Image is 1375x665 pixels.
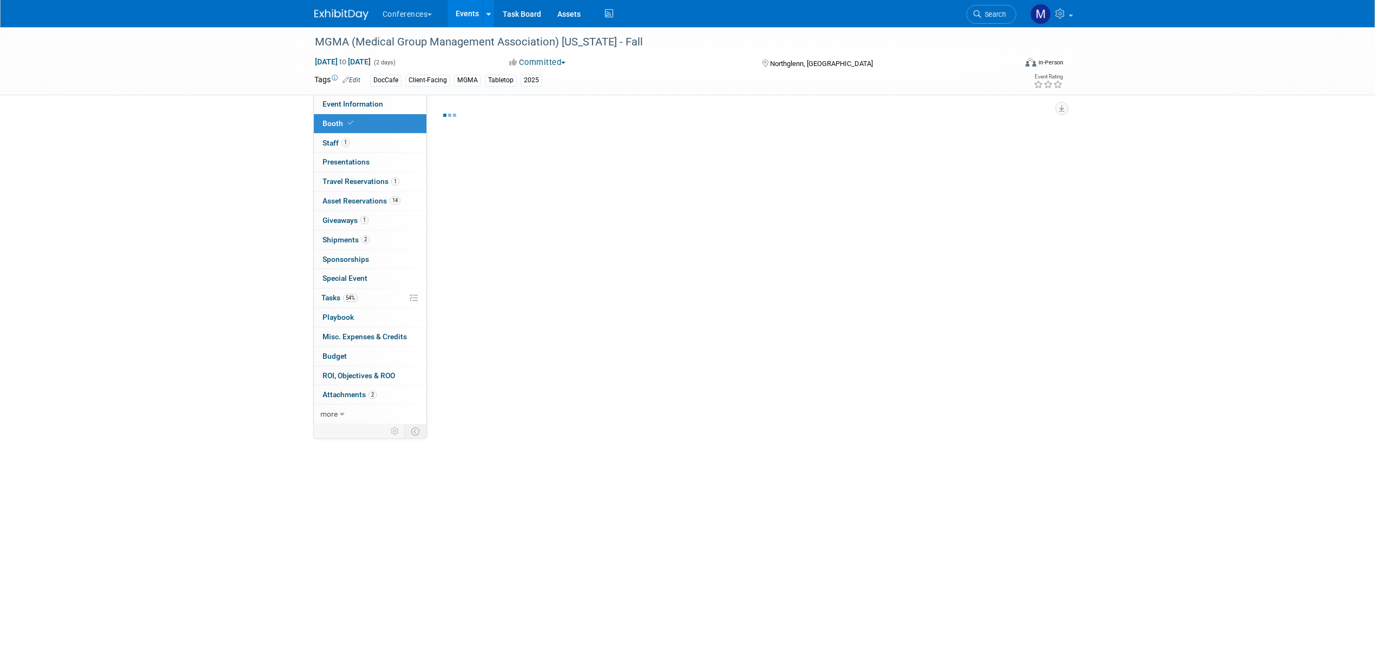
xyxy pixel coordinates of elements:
[314,250,426,269] a: Sponsorships
[314,153,426,172] a: Presentations
[952,56,1064,73] div: Event Format
[314,347,426,366] a: Budget
[323,119,356,128] span: Booth
[323,332,407,341] span: Misc. Expenses & Credits
[1038,58,1063,67] div: In-Person
[323,139,350,147] span: Staff
[323,390,377,399] span: Attachments
[1034,74,1063,80] div: Event Rating
[320,410,338,418] span: more
[981,10,1006,18] span: Search
[314,95,426,114] a: Event Information
[343,76,360,84] a: Edit
[370,75,402,86] div: DocCafe
[311,32,1000,52] div: MGMA (Medical Group Management Association) [US_STATE] - Fall
[323,371,395,380] span: ROI, Objectives & ROO
[361,235,370,243] span: 2
[1025,58,1036,67] img: Format-Inperson.png
[314,114,426,133] a: Booth
[454,75,481,86] div: MGMA
[323,100,383,108] span: Event Information
[314,366,426,385] a: ROI, Objectives & ROO
[314,327,426,346] a: Misc. Expenses & Credits
[521,75,542,86] div: 2025
[360,216,369,224] span: 1
[314,9,369,20] img: ExhibitDay
[323,352,347,360] span: Budget
[323,177,399,186] span: Travel Reservations
[386,424,405,438] td: Personalize Event Tab Strip
[314,405,426,424] a: more
[314,172,426,191] a: Travel Reservations1
[314,385,426,404] a: Attachments2
[343,294,358,302] span: 54%
[323,274,367,282] span: Special Event
[323,157,370,166] span: Presentations
[314,192,426,210] a: Asset Reservations14
[373,59,396,66] span: (2 days)
[314,134,426,153] a: Staff1
[321,293,358,302] span: Tasks
[405,75,450,86] div: Client-Facing
[369,391,377,399] span: 2
[314,231,426,249] a: Shipments2
[1030,4,1051,24] img: Marygrace LeGros
[348,120,353,126] i: Booth reservation complete
[338,57,348,66] span: to
[314,74,360,87] td: Tags
[390,196,400,205] span: 14
[323,313,354,321] span: Playbook
[485,75,517,86] div: Tabletop
[323,255,369,264] span: Sponsorships
[404,424,426,438] td: Toggle Event Tabs
[391,177,399,186] span: 1
[314,288,426,307] a: Tasks54%
[314,57,371,67] span: [DATE] [DATE]
[314,308,426,327] a: Playbook
[323,216,369,225] span: Giveaways
[314,211,426,230] a: Giveaways1
[443,114,456,117] img: loading...
[966,5,1016,24] a: Search
[770,60,873,68] span: Northglenn, [GEOGRAPHIC_DATA]
[341,139,350,147] span: 1
[314,269,426,288] a: Special Event
[323,196,400,205] span: Asset Reservations
[505,57,570,68] button: Committed
[323,235,370,244] span: Shipments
